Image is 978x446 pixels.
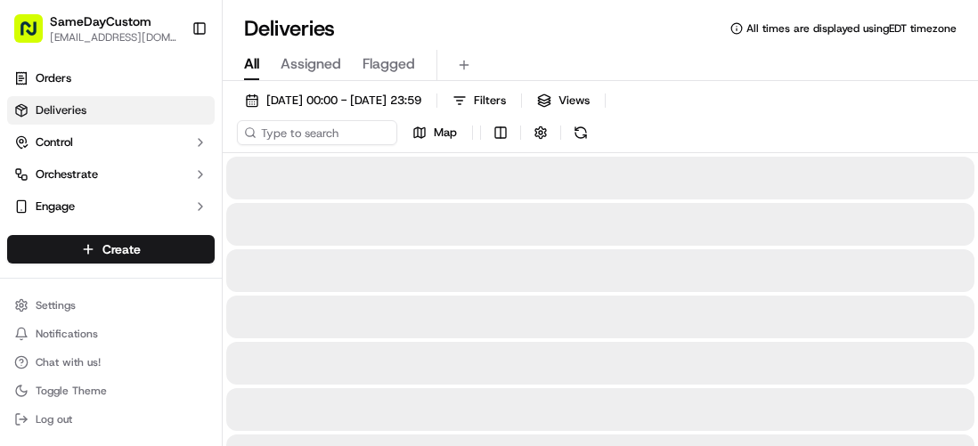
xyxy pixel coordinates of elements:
[36,199,75,215] span: Engage
[244,14,335,43] h1: Deliveries
[36,166,98,182] span: Orchestrate
[281,53,341,75] span: Assigned
[558,93,590,109] span: Views
[36,70,71,86] span: Orders
[50,12,151,30] button: SameDayCustom
[746,21,957,36] span: All times are displayed using EDT timezone
[7,378,215,403] button: Toggle Theme
[237,120,397,145] input: Type to search
[50,30,177,45] button: [EMAIL_ADDRESS][DOMAIN_NAME]
[434,125,457,141] span: Map
[36,384,107,398] span: Toggle Theme
[7,192,215,221] button: Engage
[244,53,259,75] span: All
[7,293,215,318] button: Settings
[237,88,429,113] button: [DATE] 00:00 - [DATE] 23:59
[444,88,514,113] button: Filters
[7,64,215,93] a: Orders
[36,355,101,369] span: Chat with us!
[36,327,98,341] span: Notifications
[404,120,465,145] button: Map
[36,102,86,118] span: Deliveries
[7,128,215,157] button: Control
[568,120,593,145] button: Refresh
[266,93,421,109] span: [DATE] 00:00 - [DATE] 23:59
[7,407,215,432] button: Log out
[102,240,141,258] span: Create
[363,53,415,75] span: Flagged
[474,93,506,109] span: Filters
[7,350,215,375] button: Chat with us!
[7,96,215,125] a: Deliveries
[36,298,76,312] span: Settings
[7,160,215,189] button: Orchestrate
[7,235,215,264] button: Create
[7,7,184,50] button: SameDayCustom[EMAIL_ADDRESS][DOMAIN_NAME]
[529,88,598,113] button: Views
[36,134,73,150] span: Control
[7,321,215,346] button: Notifications
[36,412,72,426] span: Log out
